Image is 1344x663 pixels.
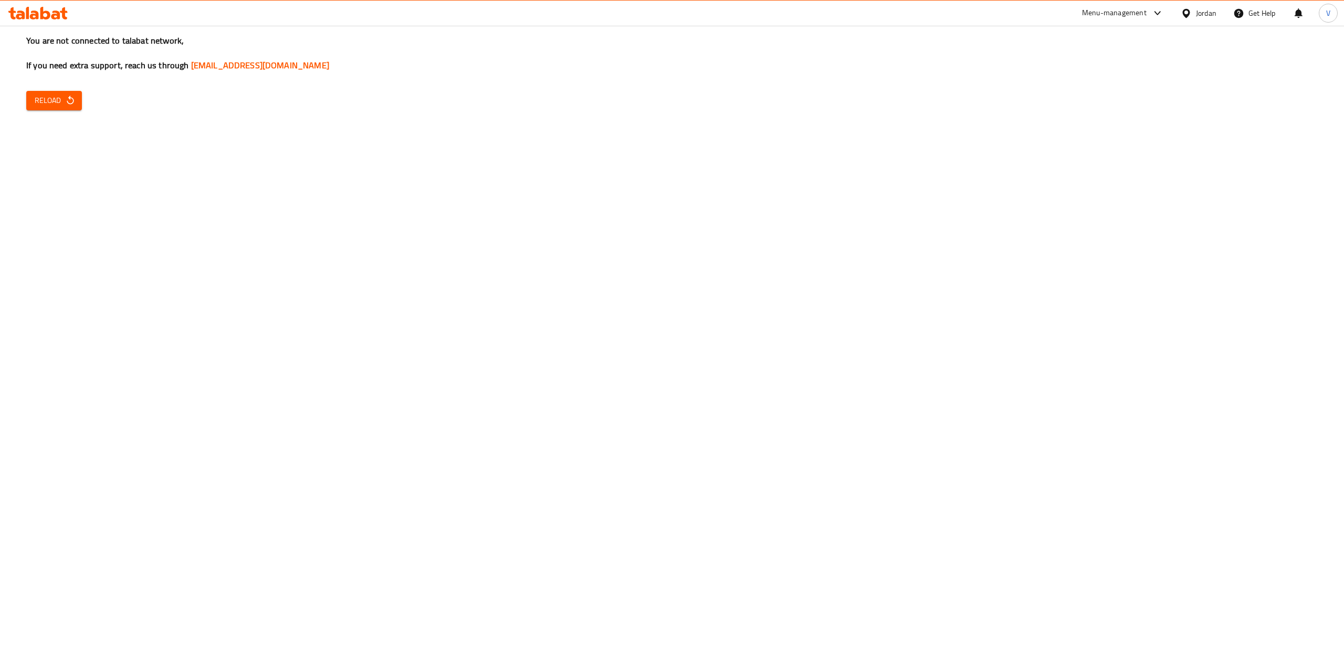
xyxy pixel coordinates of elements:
[1082,7,1147,19] div: Menu-management
[26,35,1318,71] h3: You are not connected to talabat network, If you need extra support, reach us through
[26,91,82,110] button: Reload
[1196,7,1216,19] div: Jordan
[1326,7,1330,19] span: V
[191,57,329,73] a: [EMAIL_ADDRESS][DOMAIN_NAME]
[35,94,73,107] span: Reload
